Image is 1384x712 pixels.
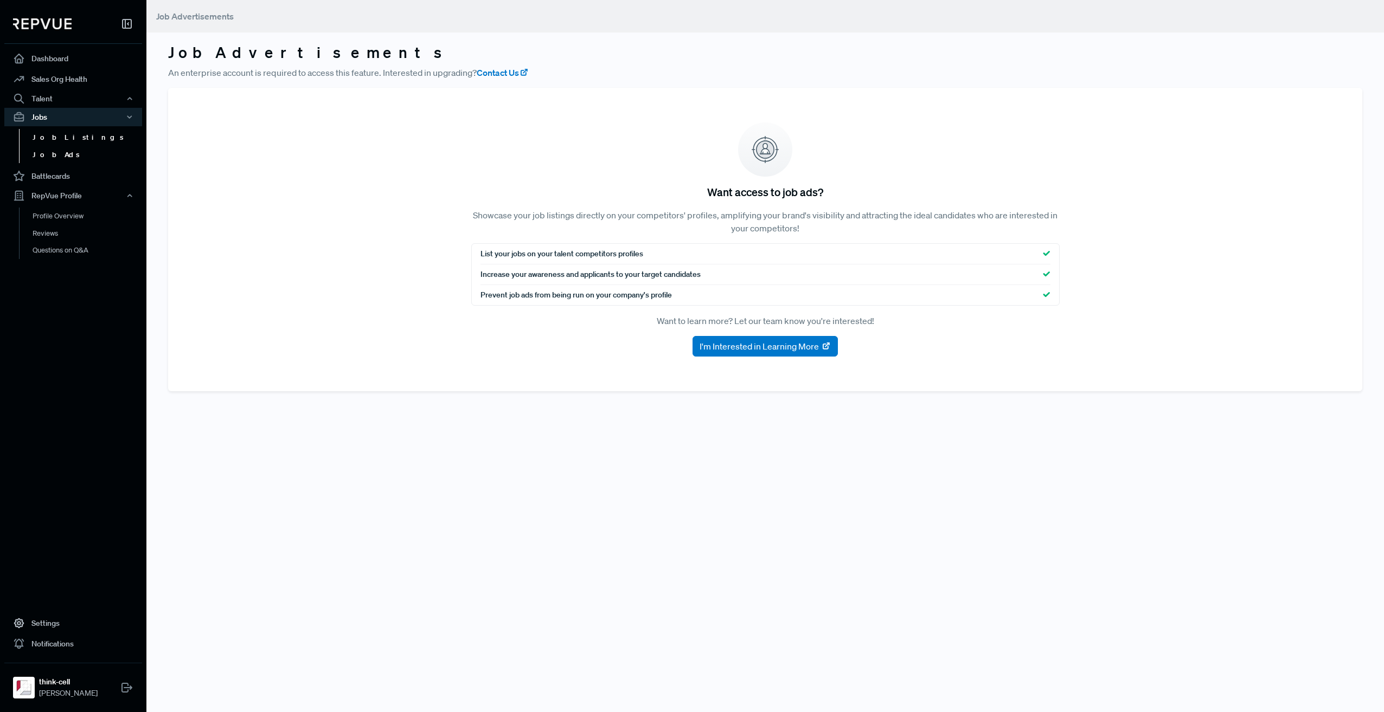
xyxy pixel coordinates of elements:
[700,340,819,353] span: I'm Interested in Learning More
[19,129,157,146] a: Job Listings
[4,166,142,186] a: Battlecards
[19,242,157,259] a: Questions on Q&A
[4,663,142,703] a: think-cellthink-cell[PERSON_NAME]
[471,209,1060,235] p: Showcase your job listings directly on your competitors' profiles, amplifying your brand's visibi...
[13,18,72,29] img: RepVue
[4,48,142,69] a: Dashboard
[39,688,98,699] span: [PERSON_NAME]
[156,11,234,22] span: Job Advertisements
[477,66,529,79] a: Contact Us
[4,186,142,205] button: RepVue Profile
[15,679,33,696] img: think-cell
[480,269,701,280] span: Increase your awareness and applicants to your target candidates
[168,66,1362,79] p: An enterprise account is required to access this feature. Interested in upgrading?
[4,633,142,654] a: Notifications
[19,208,157,225] a: Profile Overview
[4,108,142,126] button: Jobs
[471,314,1060,327] p: Want to learn more? Let our team know you're interested!
[480,248,643,260] span: List your jobs on your talent competitors profiles
[4,89,142,108] button: Talent
[693,336,838,357] button: I'm Interested in Learning More
[480,289,672,301] span: Prevent job ads from being run on your company's profile
[168,43,1362,62] h3: Job Advertisements
[4,613,142,633] a: Settings
[4,69,142,89] a: Sales Org Health
[39,676,98,688] strong: think-cell
[19,146,157,164] a: Job Ads
[19,225,157,242] a: Reviews
[707,185,823,198] h5: Want access to job ads?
